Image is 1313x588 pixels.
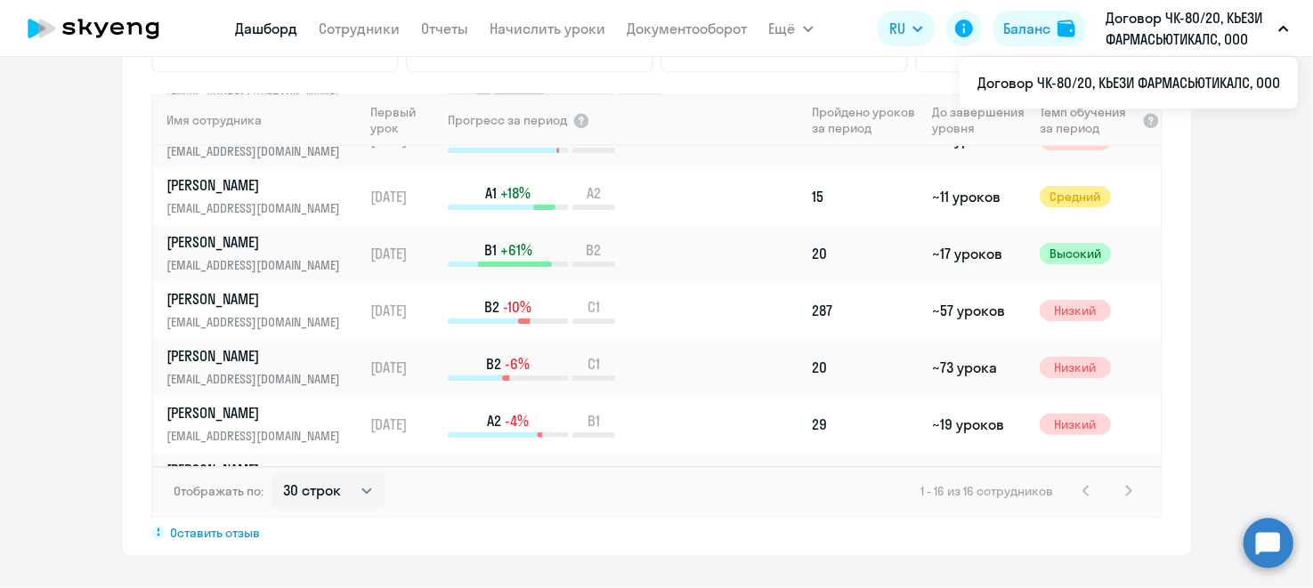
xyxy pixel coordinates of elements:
td: [DATE] [363,225,446,282]
td: [DATE] [363,453,446,510]
th: Имя сотрудника [153,94,363,146]
span: Ещё [769,18,796,39]
a: Начислить уроки [490,20,606,37]
p: [EMAIL_ADDRESS][DOMAIN_NAME] [167,426,351,446]
td: ~57 уроков [925,282,1033,339]
p: [EMAIL_ADDRESS][DOMAIN_NAME] [167,141,351,161]
a: Документооборот [628,20,748,37]
a: Сотрудники [320,20,401,37]
button: Балансbalance [993,11,1086,46]
td: ~98 уроков [925,453,1033,510]
div: Баланс [1003,18,1050,39]
td: 20 [806,339,925,396]
span: A1 [485,183,497,203]
p: [PERSON_NAME] [167,460,351,479]
span: Оставить отзыв [171,525,261,541]
span: Средний [1040,186,1111,207]
th: Пройдено уроков за период [806,94,925,146]
span: A2 [487,411,501,431]
span: B1 [588,411,600,431]
span: RU [889,18,905,39]
span: -10% [503,297,531,317]
span: Высокий [1040,243,1111,264]
span: C1 [588,354,600,374]
a: Дашборд [236,20,298,37]
ul: Ещё [960,57,1298,109]
span: +61% [500,240,532,260]
span: Низкий [1040,357,1111,378]
td: 20 [806,225,925,282]
span: B2 [486,354,501,374]
p: [EMAIL_ADDRESS][DOMAIN_NAME] [167,312,351,332]
td: [DATE] [363,339,446,396]
span: 1 - 16 из 16 сотрудников [921,483,1054,499]
a: Отчеты [422,20,469,37]
td: ~19 уроков [925,396,1033,453]
span: -4% [505,411,529,431]
span: Низкий [1040,300,1111,321]
span: Отображать по: [174,483,264,499]
span: C1 [588,297,600,317]
a: [PERSON_NAME][EMAIL_ADDRESS][DOMAIN_NAME] [167,175,362,218]
td: 29 [806,396,925,453]
a: [PERSON_NAME][EMAIL_ADDRESS][DOMAIN_NAME] [167,232,362,275]
span: +18% [500,183,531,203]
p: [EMAIL_ADDRESS][DOMAIN_NAME] [167,198,351,218]
span: B2 [586,240,601,260]
p: [PERSON_NAME] [167,289,351,309]
span: Прогресс за период [448,112,567,128]
td: ~73 урока [925,339,1033,396]
td: [DATE] [363,396,446,453]
button: Ещё [769,11,814,46]
td: [DATE] [363,168,446,225]
a: [PERSON_NAME][EMAIL_ADDRESS][DOMAIN_NAME] [167,346,362,389]
td: [DATE] [363,282,446,339]
button: Договор ЧК-80/20, КЬЕЗИ ФАРМАСЬЮТИКАЛС, ООО [1097,7,1298,50]
a: [PERSON_NAME][EMAIL_ADDRESS][DOMAIN_NAME] [167,289,362,332]
p: [PERSON_NAME] [167,232,351,252]
td: 15 [806,168,925,225]
span: B1 [484,240,497,260]
p: [PERSON_NAME] [167,346,351,366]
span: A2 [587,183,601,203]
p: [EMAIL_ADDRESS][DOMAIN_NAME] [167,369,351,389]
td: 76 [806,453,925,510]
th: До завершения уровня [925,94,1033,146]
th: Первый урок [363,94,446,146]
span: B2 [484,297,499,317]
span: Низкий [1040,414,1111,435]
td: 287 [806,282,925,339]
span: -6% [505,354,530,374]
img: balance [1058,20,1075,37]
a: [PERSON_NAME][EMAIL_ADDRESS][DOMAIN_NAME] [167,460,362,503]
p: [PERSON_NAME] [167,175,351,195]
td: ~17 уроков [925,225,1033,282]
a: [PERSON_NAME][EMAIL_ADDRESS][DOMAIN_NAME] [167,403,362,446]
span: Темп обучения за период [1040,104,1136,136]
p: [EMAIL_ADDRESS][DOMAIN_NAME] [167,255,351,275]
td: ~11 уроков [925,168,1033,225]
p: [PERSON_NAME] [167,403,351,423]
button: RU [877,11,936,46]
p: Договор ЧК-80/20, КЬЕЗИ ФАРМАСЬЮТИКАЛС, ООО [1106,7,1271,50]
